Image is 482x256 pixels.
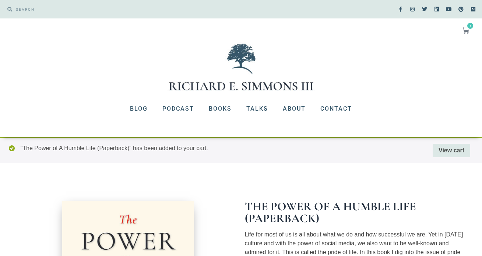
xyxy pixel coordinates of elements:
[313,99,359,118] a: Contact
[275,99,313,118] a: About
[201,99,239,118] a: Books
[433,144,470,157] a: View cart
[245,201,464,224] h1: The Power of A Humble Life (Paperback)
[123,99,155,118] a: Blog
[467,23,473,29] span: 1
[155,99,201,118] a: Podcast
[453,22,478,38] a: 1
[239,99,275,118] a: Talks
[12,4,238,15] input: SEARCH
